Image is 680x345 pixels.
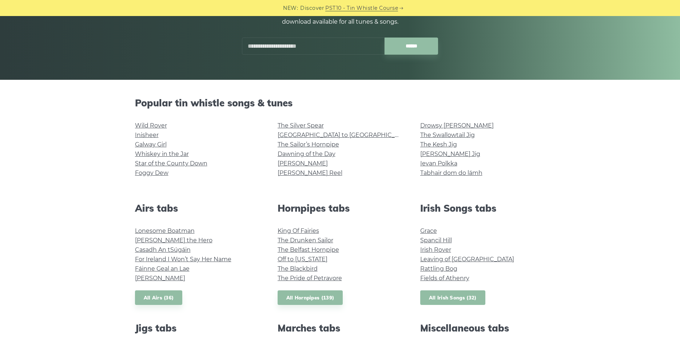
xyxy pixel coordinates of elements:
[420,160,457,167] a: Ievan Polkka
[278,132,412,138] a: [GEOGRAPHIC_DATA] to [GEOGRAPHIC_DATA]
[135,322,260,334] h2: Jigs tabs
[278,275,342,282] a: The Pride of Petravore
[135,122,167,129] a: Wild Rover
[420,290,485,305] a: All Irish Songs (32)
[135,265,190,272] a: Fáinne Geal an Lae
[278,160,328,167] a: [PERSON_NAME]
[278,265,318,272] a: The Blackbird
[420,265,457,272] a: Rattling Bog
[135,256,231,263] a: For Ireland I Won’t Say Her Name
[278,256,327,263] a: Off to [US_STATE]
[278,322,403,334] h2: Marches tabs
[420,322,545,334] h2: Miscellaneous tabs
[135,132,159,138] a: Inisheer
[135,246,191,253] a: Casadh An tSúgáin
[420,246,451,253] a: Irish Rover
[283,4,298,12] span: NEW:
[420,132,475,138] a: The Swallowtail Jig
[278,203,403,214] h2: Hornpipes tabs
[420,256,514,263] a: Leaving of [GEOGRAPHIC_DATA]
[135,275,185,282] a: [PERSON_NAME]
[135,237,212,244] a: [PERSON_NAME] the Hero
[278,227,319,234] a: King Of Fairies
[135,150,189,157] a: Whiskey in the Jar
[278,169,342,176] a: [PERSON_NAME] Reel
[278,122,324,129] a: The Silver Spear
[420,237,452,244] a: Spancil Hill
[135,203,260,214] h2: Airs tabs
[135,141,167,148] a: Galway Girl
[420,227,437,234] a: Grace
[278,150,335,157] a: Dawning of the Day
[135,169,168,176] a: Foggy Dew
[420,203,545,214] h2: Irish Songs tabs
[420,150,480,157] a: [PERSON_NAME] Jig
[278,237,333,244] a: The Drunken Sailor
[300,4,324,12] span: Discover
[278,290,343,305] a: All Hornpipes (139)
[135,227,195,234] a: Lonesome Boatman
[135,97,545,109] h2: Popular tin whistle songs & tunes
[420,122,494,129] a: Drowsy [PERSON_NAME]
[135,290,183,305] a: All Airs (36)
[325,4,398,12] a: PST10 - Tin Whistle Course
[278,246,339,253] a: The Belfast Hornpipe
[420,141,457,148] a: The Kesh Jig
[135,160,207,167] a: Star of the County Down
[420,275,469,282] a: Fields of Athenry
[420,169,482,176] a: Tabhair dom do lámh
[278,141,339,148] a: The Sailor’s Hornpipe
